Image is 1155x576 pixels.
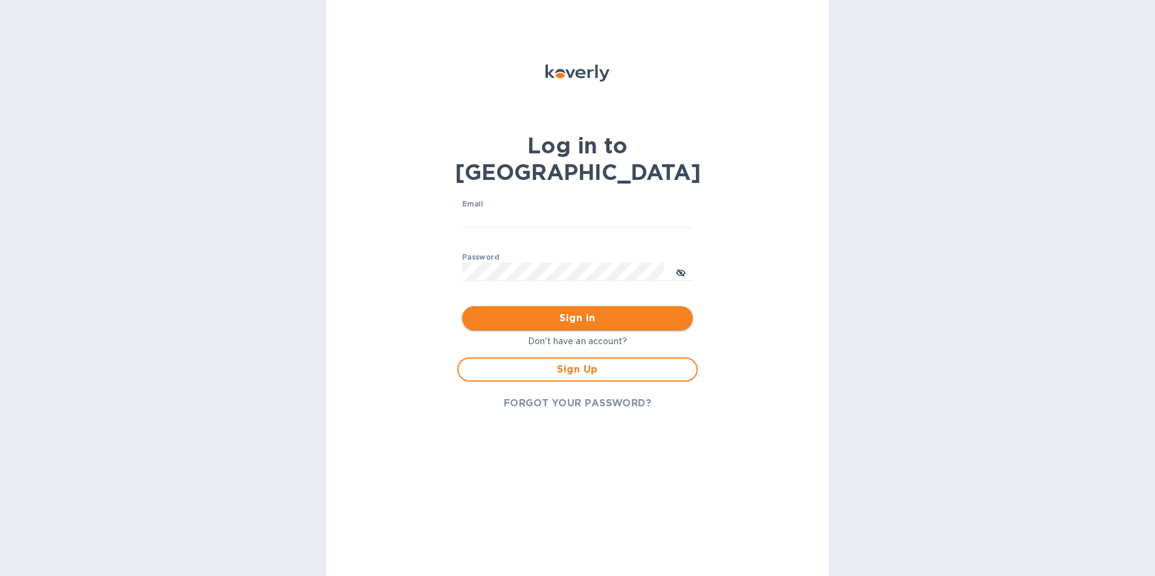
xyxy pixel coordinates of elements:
[457,357,698,382] button: Sign Up
[457,335,698,348] p: Don't have an account?
[455,132,701,185] b: Log in to [GEOGRAPHIC_DATA]
[468,362,687,377] span: Sign Up
[462,201,483,208] label: Email
[462,306,693,330] button: Sign in
[462,254,499,261] label: Password
[669,260,693,284] button: toggle password visibility
[472,311,683,325] span: Sign in
[494,391,661,415] button: FORGOT YOUR PASSWORD?
[504,396,652,411] span: FORGOT YOUR PASSWORD?
[545,65,610,82] img: Koverly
